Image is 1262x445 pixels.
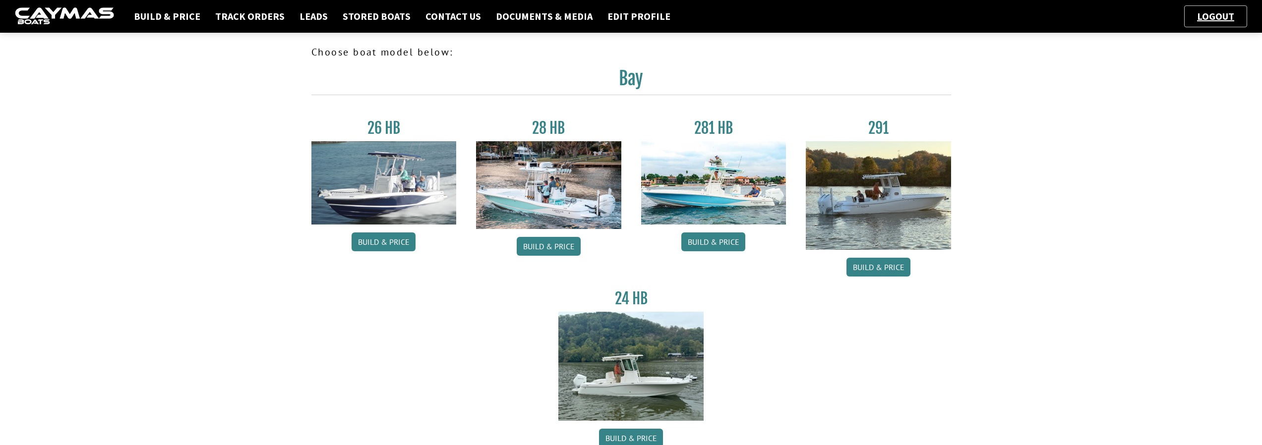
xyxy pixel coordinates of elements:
[641,119,786,137] h3: 281 HB
[806,119,951,137] h3: 291
[476,141,621,229] img: 28_hb_thumbnail_for_caymas_connect.jpg
[352,232,416,251] a: Build & Price
[517,237,581,256] a: Build & Price
[421,10,486,23] a: Contact Us
[210,10,290,23] a: Track Orders
[641,141,786,224] img: 28-hb-twin.jpg
[311,141,457,224] img: 26_new_photo_resized.jpg
[338,10,416,23] a: Stored Boats
[476,119,621,137] h3: 28 HB
[602,10,675,23] a: Edit Profile
[681,232,745,251] a: Build & Price
[491,10,598,23] a: Documents & Media
[1192,10,1239,22] a: Logout
[129,10,205,23] a: Build & Price
[15,7,114,26] img: caymas-dealer-connect-2ed40d3bc7270c1d8d7ffb4b79bf05adc795679939227970def78ec6f6c03838.gif
[311,67,951,95] h2: Bay
[558,289,704,308] h3: 24 HB
[558,312,704,420] img: 24_HB_thumbnail.jpg
[311,45,951,59] p: Choose boat model below:
[846,258,910,277] a: Build & Price
[806,141,951,250] img: 291_Thumbnail.jpg
[295,10,333,23] a: Leads
[311,119,457,137] h3: 26 HB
